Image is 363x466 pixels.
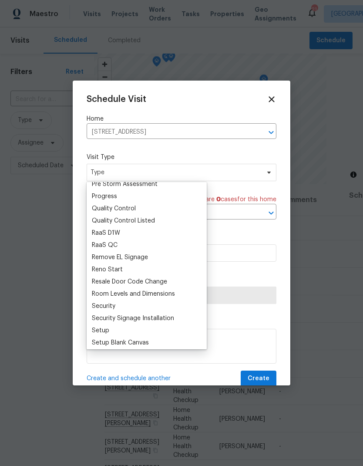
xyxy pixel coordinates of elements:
[87,115,276,123] label: Home
[92,204,136,213] div: Quality Control
[92,216,155,225] div: Quality Control Listed
[91,168,260,177] span: Type
[92,302,115,311] div: Security
[92,290,175,298] div: Room Levels and Dimensions
[265,207,277,219] button: Open
[87,153,276,162] label: Visit Type
[241,371,276,387] button: Create
[92,253,148,262] div: Remove EL Signage
[92,314,174,323] div: Security Signage Installation
[87,125,252,139] input: Enter in an address
[265,126,277,138] button: Open
[92,241,118,250] div: RaaS QC
[92,180,158,189] div: Pre Storm Assessment
[92,265,123,274] div: Reno Start
[267,95,276,104] span: Close
[189,195,276,204] span: There are case s for this home
[248,373,269,384] span: Create
[216,196,221,203] span: 0
[92,192,117,201] div: Progress
[92,277,167,286] div: Resale Door Code Change
[87,95,146,104] span: Schedule Visit
[92,229,120,237] div: RaaS D1W
[92,338,149,347] div: Setup Blank Canvas
[87,374,171,383] span: Create and schedule another
[92,326,109,335] div: Setup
